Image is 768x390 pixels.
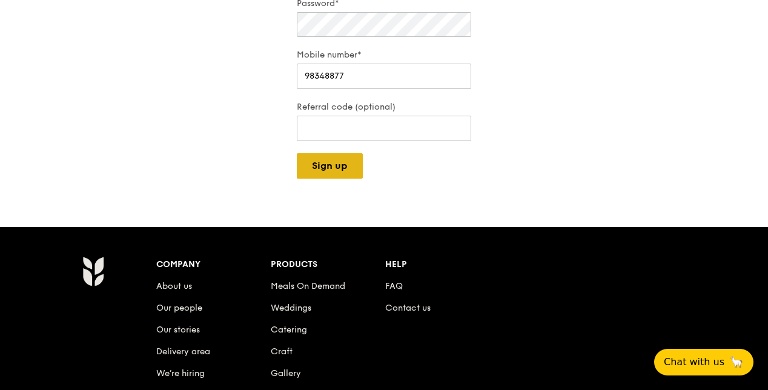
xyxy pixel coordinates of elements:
[156,325,200,335] a: Our stories
[385,281,403,291] a: FAQ
[729,355,744,369] span: 🦙
[297,49,471,61] label: Mobile number*
[664,355,724,369] span: Chat with us
[271,281,345,291] a: Meals On Demand
[271,256,385,273] div: Products
[271,368,301,378] a: Gallery
[271,303,311,313] a: Weddings
[156,368,205,378] a: We’re hiring
[271,325,307,335] a: Catering
[297,101,471,113] label: Referral code (optional)
[156,256,271,273] div: Company
[271,346,293,357] a: Craft
[156,346,210,357] a: Delivery area
[156,281,192,291] a: About us
[385,256,500,273] div: Help
[82,256,104,286] img: Grain
[156,303,202,313] a: Our people
[654,349,753,375] button: Chat with us🦙
[385,303,431,313] a: Contact us
[297,153,363,179] button: Sign up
